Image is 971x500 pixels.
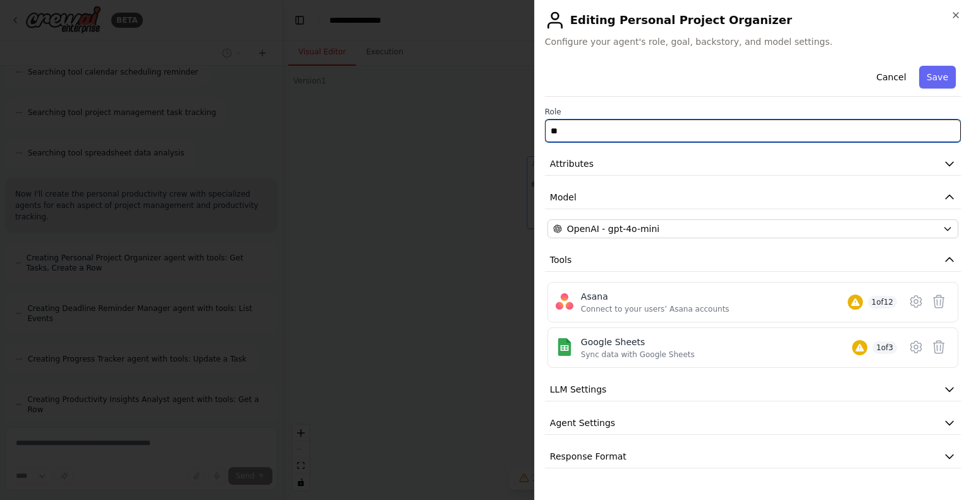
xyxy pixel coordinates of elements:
button: Agent Settings [545,412,961,435]
span: 1 of 3 [872,341,897,354]
button: Model [545,186,961,209]
span: Response Format [550,450,626,463]
span: Tools [550,253,572,266]
span: LLM Settings [550,383,607,396]
img: Asana [556,293,573,310]
span: OpenAI - gpt-4o-mini [567,223,659,235]
span: 1 of 12 [868,296,898,308]
h2: Editing Personal Project Organizer [545,10,961,30]
button: Response Format [545,445,961,468]
div: Sync data with Google Sheets [581,350,695,360]
button: Delete tool [927,336,950,358]
button: Cancel [869,66,913,88]
div: Connect to your users’ Asana accounts [581,304,730,314]
span: Attributes [550,157,594,170]
span: Agent Settings [550,417,615,429]
span: Configure your agent's role, goal, backstory, and model settings. [545,35,961,48]
span: Model [550,191,577,204]
button: Configure tool [905,290,927,313]
div: Google Sheets [581,336,695,348]
button: Configure tool [905,336,927,358]
div: Asana [581,290,730,303]
label: Role [545,107,961,117]
button: Delete tool [927,290,950,313]
button: LLM Settings [545,378,961,401]
button: Tools [545,248,961,272]
button: Save [919,66,956,88]
img: Google Sheets [556,338,573,356]
button: OpenAI - gpt-4o-mini [547,219,958,238]
button: Attributes [545,152,961,176]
